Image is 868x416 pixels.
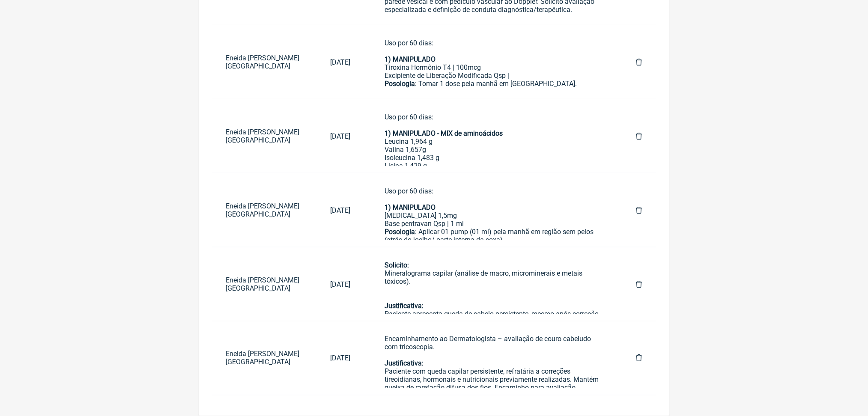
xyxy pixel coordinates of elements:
[385,129,503,137] strong: 1) MANIPULADO - MIX de aminoácidos
[385,302,424,310] strong: Justificativa:
[385,80,602,112] div: : Tomar 1 dose pela manhã em [GEOGRAPHIC_DATA]. Triiodotironina [MEDICAL_DATA] | 10mcg
[316,125,364,147] a: [DATE]
[385,113,602,211] div: Uso por 60 dias: Leucina 1,964 g Valina 1,657g Isoleucina 1,483 g Lisina 1,429 g Fenilalanina 1 g...
[316,273,364,295] a: [DATE]
[385,187,602,293] div: Uso por 60 dias: [MEDICAL_DATA] 1,5mg Base pentravan Qsp | 1 ml : Aplicar 01 pump (01 ml) pela ma...
[385,80,415,88] strong: Posologia
[371,106,615,166] a: Uso por 60 dias:1) MANIPULADO - MIX de aminoácidosLeucina 1,964 gValina 1,657gIsoleucina 1,483 gL...
[316,51,364,73] a: [DATE]
[385,71,602,80] div: Excipiente de Liberação Modificada Qsp |
[316,199,364,221] a: [DATE]
[385,261,409,269] strong: Solicito:
[212,195,317,225] a: Eneida [PERSON_NAME][GEOGRAPHIC_DATA]
[385,55,435,63] strong: 1) MANIPULADO
[385,261,602,294] div: Mineralograma capilar (análise de macro, microminerais e metais tóxicos).
[212,343,317,373] a: Eneida [PERSON_NAME][GEOGRAPHIC_DATA]
[385,39,602,47] div: Uso por 60 dias:
[371,180,615,240] a: Uso por 60 dias: 1) MANIPULADO[MEDICAL_DATA] 1,5mgBase pentravan Qsp | 1 mlPosologia: Aplicar 01 ...
[385,63,602,71] div: Tiroxina Hormônio T4 | 100mcg
[316,348,364,369] a: [DATE]
[212,121,317,151] a: Eneida [PERSON_NAME][GEOGRAPHIC_DATA]
[385,228,415,236] strong: Posologia
[212,269,317,299] a: Eneida [PERSON_NAME][GEOGRAPHIC_DATA]
[385,335,602,408] div: Encaminhamento ao Dermatologista – avaliação de couro cabeludo com tricoscopia. Paciente com qued...
[371,32,615,92] a: Uso por 60 dias:1) MANIPULADOTiroxina Hormônio T4 | 100mcgExcipiente de Liberação Modificada Qsp ...
[371,328,615,388] a: Encaminhamento ao Dermatologista – avaliação de couro cabeludo com tricoscopia.Justificativa:Paci...
[385,360,424,368] strong: Justificativa:
[212,47,317,77] a: Eneida [PERSON_NAME][GEOGRAPHIC_DATA]
[371,254,615,314] a: Solicito:Mineralograma capilar (análise de macro, microminerais e metais tóxicos).Justificativa:P...
[385,203,435,211] strong: 1) MANIPULADO
[385,294,602,359] div: Paciente apresenta queda de cabelo persistente, mesmo após correção de fatores tireoidianos, horm...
